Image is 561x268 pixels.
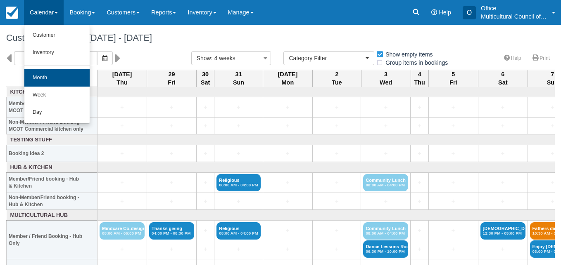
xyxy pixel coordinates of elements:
a: + [315,103,359,112]
a: Customer [24,27,90,44]
th: Member/Friend booking - Hub & Kitchen [7,173,97,193]
a: + [100,122,145,130]
label: Show empty items [376,48,438,61]
img: checkfront-main-nav-mini-logo.png [6,7,18,19]
th: 30 Sat [197,70,214,87]
th: Booking Idea 2 [7,145,97,162]
a: + [199,245,212,254]
a: + [363,122,408,130]
th: [DATE] Mon [263,70,312,87]
a: + [216,122,261,130]
span: Help [439,9,451,16]
a: + [199,197,212,206]
a: + [431,245,476,254]
a: + [149,122,194,130]
a: Inventory [24,44,90,61]
th: 29 Fri [147,70,197,87]
a: + [199,122,212,130]
a: Month [24,69,90,87]
span: : 4 weeks [211,55,235,61]
a: Hub & Kitchen [9,164,95,172]
a: Print [528,52,555,64]
a: Help [499,52,526,64]
a: + [265,122,310,130]
em: 06:30 PM - 10:00 PM [366,249,406,254]
th: [DATE] Thu [97,70,147,87]
em: 08:00 AM - 04:00 PM [219,183,258,188]
a: Mindcare Co-design w08:00 AM - 06:00 PM [100,222,145,240]
a: + [431,103,476,112]
th: 5 Fri [428,70,478,87]
em: 12:30 PM - 05:00 PM [483,231,523,236]
a: + [363,197,408,206]
th: Member / Friend Booking - Hub Only [7,221,97,259]
a: Week [24,87,90,104]
a: + [413,103,426,112]
span: [DATE] - [DATE] [83,33,152,43]
th: 3 Wed [361,70,411,87]
a: + [315,179,359,187]
a: + [413,245,426,254]
a: + [265,179,310,187]
a: + [413,149,426,158]
a: + [149,103,194,112]
a: + [413,226,426,235]
a: Kitchen [9,88,95,96]
div: O [463,6,476,19]
em: 08:00 AM - 04:00 PM [366,183,406,188]
h1: Customer Calendar [6,33,555,43]
a: + [149,149,194,158]
th: Non-Member / Friend Booking - MCOT Commercial kitchen only [7,118,97,134]
button: Show: 4 weeks [191,51,271,65]
a: + [315,197,359,206]
button: Category Filter [283,51,374,65]
a: + [216,245,261,254]
a: + [363,149,408,158]
a: + [315,226,359,235]
th: 31 Sun [214,70,263,87]
em: 08:00 AM - 04:00 PM [366,231,406,236]
th: Non-Member/Friend booking - Hub & Kitchen [7,193,97,210]
a: + [216,103,261,112]
a: Community Lunch08:00 AM - 04:00 PM [363,174,408,191]
a: + [480,149,525,158]
a: Multicultural Hub [9,212,95,219]
ul: Calendar [24,25,90,124]
a: + [431,226,476,235]
a: Day [24,104,90,121]
a: Religious08:00 AM - 04:00 PM [216,174,261,191]
a: Religious08:00 AM - 04:00 PM [216,222,261,240]
a: + [315,122,359,130]
a: + [431,149,476,158]
a: + [480,197,525,206]
a: + [315,149,359,158]
span: Show empty items [376,51,439,57]
i: Help [431,9,437,15]
a: + [199,149,212,158]
p: Multicultural Council of [GEOGRAPHIC_DATA] [481,12,547,21]
th: 4 Thu [411,70,428,87]
a: + [100,149,145,158]
a: + [480,179,525,187]
th: Member / Friend Booking - MCOT Commercial kitchen only [7,97,97,118]
a: + [431,197,476,206]
a: + [100,197,145,206]
a: + [480,122,525,130]
a: + [265,103,310,112]
a: + [100,103,145,112]
a: + [149,245,194,254]
a: + [480,103,525,112]
span: Group items in bookings [376,59,454,65]
a: + [216,197,261,206]
span: Category Filter [289,54,364,62]
th: 2 Tue [312,70,361,87]
a: Dance Lessons Rock n06:30 PM - 10:00 PM [363,240,408,258]
a: + [199,103,212,112]
em: 04:00 PM - 08:30 PM [152,231,192,236]
em: 08:00 AM - 04:00 PM [219,231,258,236]
a: + [199,179,212,187]
em: 08:00 AM - 06:00 PM [102,231,142,236]
a: + [199,226,212,235]
a: Testing Stuff [9,136,95,144]
a: + [363,103,408,112]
